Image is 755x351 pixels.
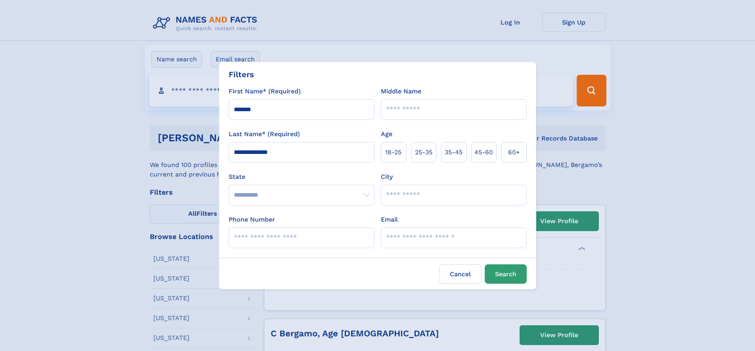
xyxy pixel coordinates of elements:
span: 60+ [508,148,520,157]
button: Search [485,264,527,284]
label: State [229,172,375,182]
span: 18‑25 [385,148,401,157]
label: First Name* (Required) [229,87,301,96]
label: Age [381,129,392,139]
label: Middle Name [381,87,421,96]
label: City [381,172,393,182]
span: 25‑35 [415,148,432,157]
label: Cancel [440,264,482,284]
div: Filters [229,68,254,80]
span: 35‑45 [445,148,463,157]
label: Email [381,215,398,224]
span: 45‑60 [474,148,493,157]
label: Last Name* (Required) [229,129,300,139]
label: Phone Number [229,215,275,224]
